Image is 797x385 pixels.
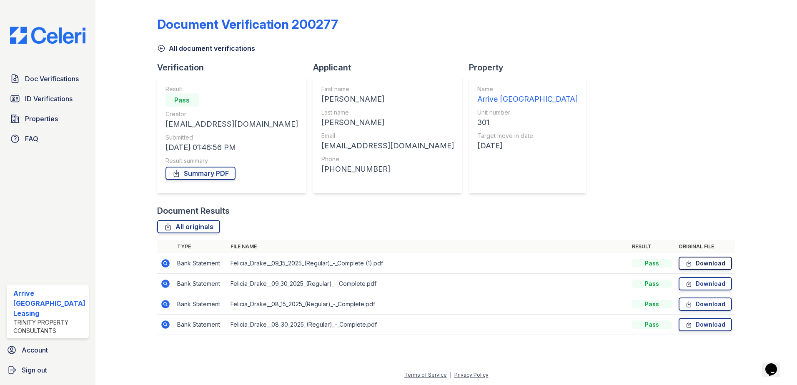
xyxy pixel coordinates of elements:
[3,27,92,44] img: CE_Logo_Blue-a8612792a0a2168367f1c8372b55b34899dd931a85d93a1a3d3e32e68fde9ad4.png
[227,294,629,315] td: Felicia_Drake__08_15_2025_(Regular)_-_Complete.pdf
[7,110,89,127] a: Properties
[632,300,672,308] div: Pass
[157,43,255,53] a: All document verifications
[7,130,89,147] a: FAQ
[477,132,578,140] div: Target move in date
[477,93,578,105] div: Arrive [GEOGRAPHIC_DATA]
[157,62,313,73] div: Verification
[157,220,220,233] a: All originals
[174,274,227,294] td: Bank Statement
[25,114,58,124] span: Properties
[165,167,236,180] a: Summary PDF
[227,315,629,335] td: Felicia_Drake__08_30_2025_(Regular)_-_Complete.pdf
[227,240,629,253] th: File name
[165,118,298,130] div: [EMAIL_ADDRESS][DOMAIN_NAME]
[174,294,227,315] td: Bank Statement
[165,133,298,142] div: Submitted
[321,155,454,163] div: Phone
[3,362,92,378] a: Sign out
[165,85,298,93] div: Result
[477,117,578,128] div: 301
[321,140,454,152] div: [EMAIL_ADDRESS][DOMAIN_NAME]
[629,240,675,253] th: Result
[679,277,732,290] a: Download
[477,85,578,105] a: Name Arrive [GEOGRAPHIC_DATA]
[25,74,79,84] span: Doc Verifications
[3,342,92,358] a: Account
[477,140,578,152] div: [DATE]
[679,297,732,311] a: Download
[632,320,672,329] div: Pass
[321,117,454,128] div: [PERSON_NAME]
[450,372,451,378] div: |
[13,318,85,335] div: Trinity Property Consultants
[174,253,227,274] td: Bank Statement
[7,70,89,87] a: Doc Verifications
[321,108,454,117] div: Last name
[632,259,672,267] div: Pass
[227,253,629,274] td: Felicia_Drake__09_15_2025_(Regular)_-_Complete (1).pdf
[227,274,629,294] td: Felicia_Drake__09_30_2025_(Regular)_-_Complete.pdf
[313,62,469,73] div: Applicant
[22,365,47,375] span: Sign out
[762,352,789,377] iframe: chat widget
[321,163,454,175] div: [PHONE_NUMBER]
[174,240,227,253] th: Type
[469,62,593,73] div: Property
[165,142,298,153] div: [DATE] 01:46:56 PM
[632,280,672,288] div: Pass
[321,85,454,93] div: First name
[679,257,732,270] a: Download
[165,157,298,165] div: Result summary
[679,318,732,331] a: Download
[174,315,227,335] td: Bank Statement
[25,94,73,104] span: ID Verifications
[165,110,298,118] div: Creator
[13,288,85,318] div: Arrive [GEOGRAPHIC_DATA] Leasing
[22,345,48,355] span: Account
[675,240,735,253] th: Original file
[321,132,454,140] div: Email
[477,108,578,117] div: Unit number
[404,372,447,378] a: Terms of Service
[157,205,230,217] div: Document Results
[477,85,578,93] div: Name
[165,93,199,107] div: Pass
[157,17,338,32] div: Document Verification 200277
[454,372,489,378] a: Privacy Policy
[321,93,454,105] div: [PERSON_NAME]
[7,90,89,107] a: ID Verifications
[25,134,38,144] span: FAQ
